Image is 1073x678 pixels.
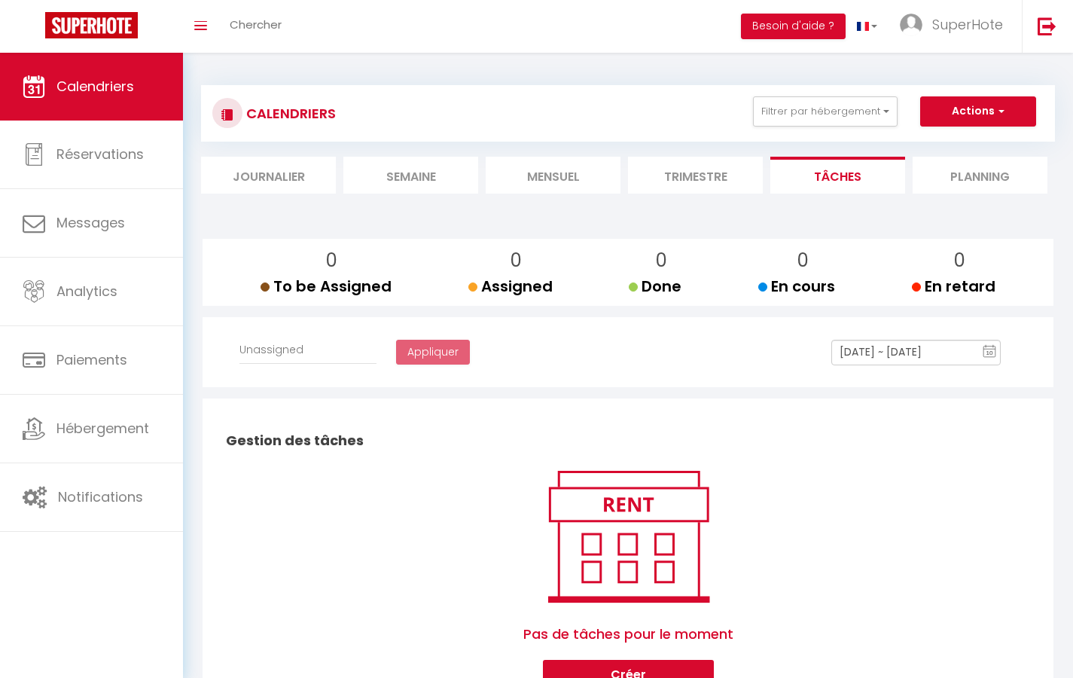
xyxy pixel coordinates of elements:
[913,157,1047,194] li: Planning
[56,145,144,163] span: Réservations
[900,14,922,36] img: ...
[758,276,835,297] span: En cours
[56,419,149,438] span: Hébergement
[343,157,478,194] li: Semaine
[261,276,392,297] span: To be Assigned
[273,246,392,275] p: 0
[468,276,553,297] span: Assigned
[741,14,846,39] button: Besoin d'aide ?
[56,213,125,232] span: Messages
[45,12,138,38] img: Super Booking
[628,157,763,194] li: Trimestre
[480,246,553,275] p: 0
[396,340,470,365] button: Appliquer
[912,276,995,297] span: En retard
[486,157,620,194] li: Mensuel
[641,246,681,275] p: 0
[753,96,898,127] button: Filtrer par hébergement
[58,487,143,506] span: Notifications
[532,464,724,609] img: rent.png
[12,6,57,51] button: Ouvrir le widget de chat LiveChat
[986,350,994,356] text: 10
[770,157,905,194] li: Tâches
[920,96,1036,127] button: Actions
[242,96,336,130] h3: CALENDRIERS
[56,350,127,369] span: Paiements
[222,417,1034,464] h2: Gestion des tâches
[831,340,1001,365] input: Select Date Range
[523,609,733,660] span: Pas de tâches pour le moment
[1038,17,1056,35] img: logout
[56,77,134,96] span: Calendriers
[230,17,282,32] span: Chercher
[932,15,1003,34] span: SuperHote
[924,246,995,275] p: 0
[56,282,117,301] span: Analytics
[629,276,681,297] span: Done
[770,246,835,275] p: 0
[201,157,336,194] li: Journalier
